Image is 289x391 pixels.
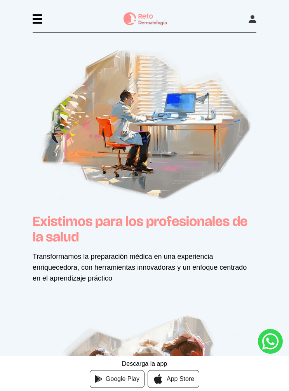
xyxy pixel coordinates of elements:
[148,370,199,388] a: App Store
[33,45,256,202] img: App
[90,370,144,388] a: Google Play
[258,329,283,354] a: whatsapp button
[167,374,194,384] span: App Store
[122,358,167,367] div: Descarga la app
[106,374,139,384] span: Google Play
[33,214,256,245] h1: Existimos para los profesionales de la salud
[33,251,256,284] p: Transformamos la preparación médica en una experiencia enriquecedora, con herramientas innovadora...
[124,12,167,26] img: logo Reto dermatología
